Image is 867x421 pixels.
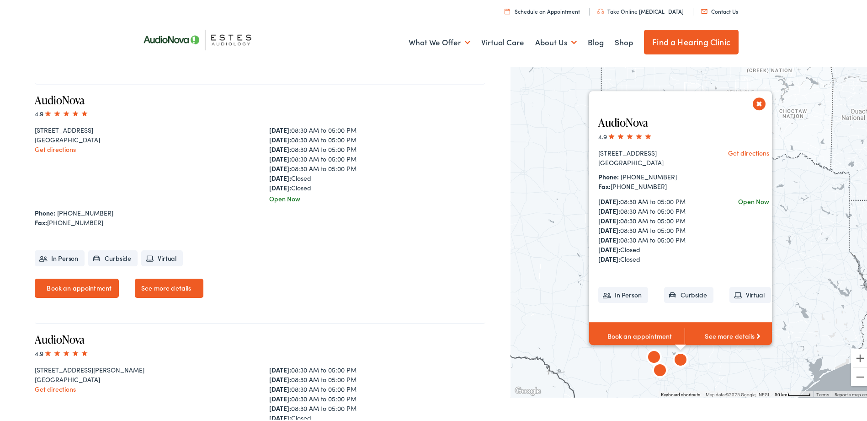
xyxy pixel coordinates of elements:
[35,363,251,373] div: [STREET_ADDRESS][PERSON_NAME]
[597,5,684,13] a: Take Online [MEDICAL_DATA]
[598,113,648,128] a: AudioNova
[35,383,76,392] a: Get directions
[35,373,251,383] div: [GEOGRAPHIC_DATA]
[598,224,620,233] strong: [DATE]:
[35,216,47,225] strong: Fax:
[772,389,814,395] button: Map Scale: 50 km per 47 pixels
[598,243,620,252] strong: [DATE]:
[269,172,291,181] strong: [DATE]:
[701,5,738,13] a: Contact Us
[598,156,702,166] div: [GEOGRAPHIC_DATA]
[644,28,739,53] a: Find a Hearing Clinic
[598,195,702,262] div: 08:30 AM to 05:00 PM 08:30 AM to 05:00 PM 08:30 AM to 05:00 PM 08:30 AM to 05:00 PM 08:30 AM to 0...
[513,383,543,395] a: Open this area in Google Maps (opens a new window)
[269,383,291,392] strong: [DATE]:
[535,24,577,58] a: About Us
[674,325,696,347] div: AudioNova
[481,24,524,58] a: Virtual Care
[135,277,203,296] a: See more details
[35,277,119,296] a: Book an appointment
[816,390,829,395] a: Terms
[35,347,89,356] span: 4.9
[88,248,138,264] li: Curbside
[513,383,543,395] img: Google
[505,6,510,12] img: utility icon
[35,124,251,133] div: [STREET_ADDRESS]
[649,359,671,381] div: AudioNova
[598,205,620,214] strong: [DATE]:
[35,206,55,216] strong: Phone:
[598,285,648,301] li: In Person
[729,146,770,156] a: Get directions
[751,94,767,110] button: Close
[269,124,485,191] div: 08:30 AM to 05:00 PM 08:30 AM to 05:00 PM 08:30 AM to 05:00 PM 08:30 AM to 05:00 PM 08:30 AM to 0...
[598,170,619,179] strong: Phone:
[775,390,787,395] span: 50 km
[35,330,85,345] a: AudioNova
[269,143,291,152] strong: [DATE]:
[598,253,620,262] strong: [DATE]:
[269,162,291,171] strong: [DATE]:
[269,402,291,411] strong: [DATE]:
[701,7,707,12] img: utility icon
[269,181,291,190] strong: [DATE]:
[269,133,291,142] strong: [DATE]:
[598,214,620,223] strong: [DATE]:
[643,345,665,367] div: AudioNova
[664,285,713,301] li: Curbside
[57,206,113,216] a: [PHONE_NUMBER]
[269,392,291,401] strong: [DATE]:
[269,411,291,421] strong: [DATE]:
[597,7,604,12] img: utility icon
[269,192,485,202] div: Open Now
[598,233,620,243] strong: [DATE]:
[35,143,76,152] a: Get directions
[685,320,780,349] a: See more details
[589,320,685,349] a: Book an appointment
[706,390,769,395] span: Map data ©2025 Google, INEGI
[269,152,291,162] strong: [DATE]:
[269,373,291,382] strong: [DATE]:
[409,24,470,58] a: What We Offer
[598,146,702,156] div: [STREET_ADDRESS]
[35,91,85,106] a: AudioNova
[505,5,580,13] a: Schedule an Appointment
[621,170,677,179] a: [PHONE_NUMBER]
[670,348,691,370] div: AudioNova
[35,248,85,264] li: In Person
[141,248,183,264] li: Virtual
[35,107,89,116] span: 4.9
[729,285,771,301] li: Virtual
[598,180,702,189] div: [PHONE_NUMBER]
[615,24,633,58] a: Shop
[35,216,485,226] div: [PHONE_NUMBER]
[269,363,291,372] strong: [DATE]:
[661,390,700,396] button: Keyboard shortcuts
[598,180,611,189] strong: Fax:
[588,24,604,58] a: Blog
[269,124,291,133] strong: [DATE]:
[739,195,770,205] div: Open Now
[598,195,620,204] strong: [DATE]:
[598,130,653,139] span: 4.9
[35,133,251,143] div: [GEOGRAPHIC_DATA]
